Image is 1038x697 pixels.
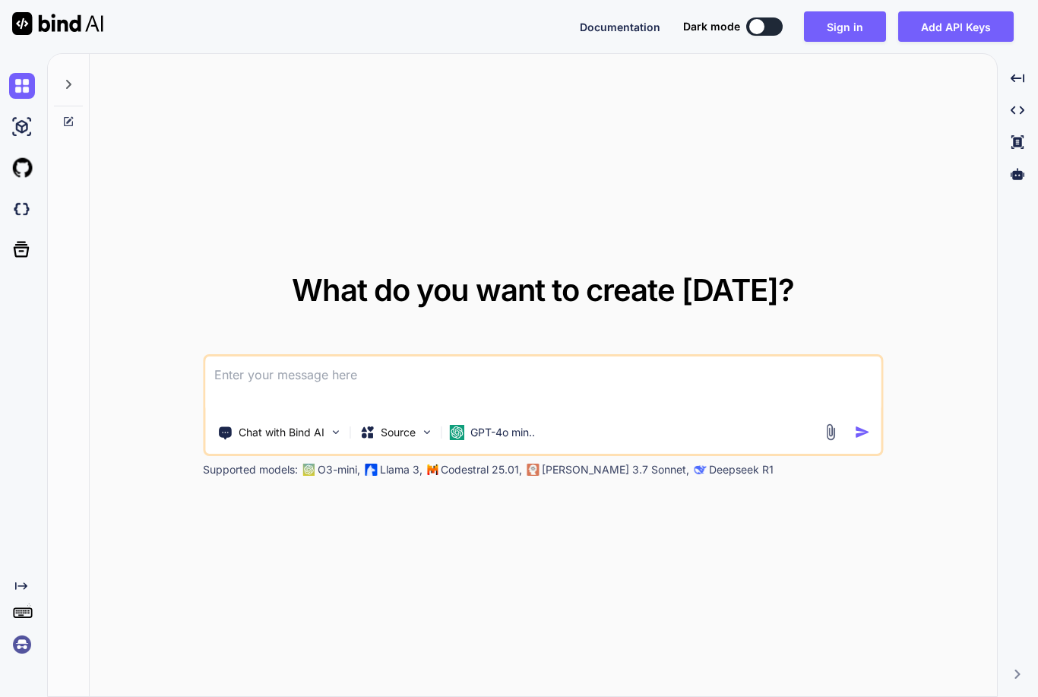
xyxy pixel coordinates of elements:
p: Deepseek R1 [709,462,774,477]
p: Chat with Bind AI [239,425,324,440]
img: Mistral-AI [427,464,438,475]
button: Sign in [804,11,886,42]
button: Documentation [580,19,660,35]
img: Llama2 [365,464,377,476]
p: Codestral 25.01, [441,462,522,477]
img: chat [9,73,35,99]
img: signin [9,632,35,657]
img: claude [694,464,706,476]
img: githubLight [9,155,35,181]
img: Bind AI [12,12,103,35]
img: GPT-4 [302,464,315,476]
p: Supported models: [203,462,298,477]
p: [PERSON_NAME] 3.7 Sonnet, [542,462,689,477]
img: attachment [821,423,839,441]
p: Source [381,425,416,440]
img: ai-studio [9,114,35,140]
img: claude [527,464,539,476]
img: darkCloudIdeIcon [9,196,35,222]
span: Documentation [580,21,660,33]
img: Pick Tools [329,426,342,439]
span: What do you want to create [DATE]? [292,271,794,309]
img: Pick Models [420,426,433,439]
p: Llama 3, [380,462,422,477]
p: O3-mini, [318,462,360,477]
img: icon [854,424,870,440]
p: GPT-4o min.. [470,425,535,440]
span: Dark mode [683,19,740,34]
button: Add API Keys [898,11,1014,42]
img: GPT-4o mini [449,425,464,440]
